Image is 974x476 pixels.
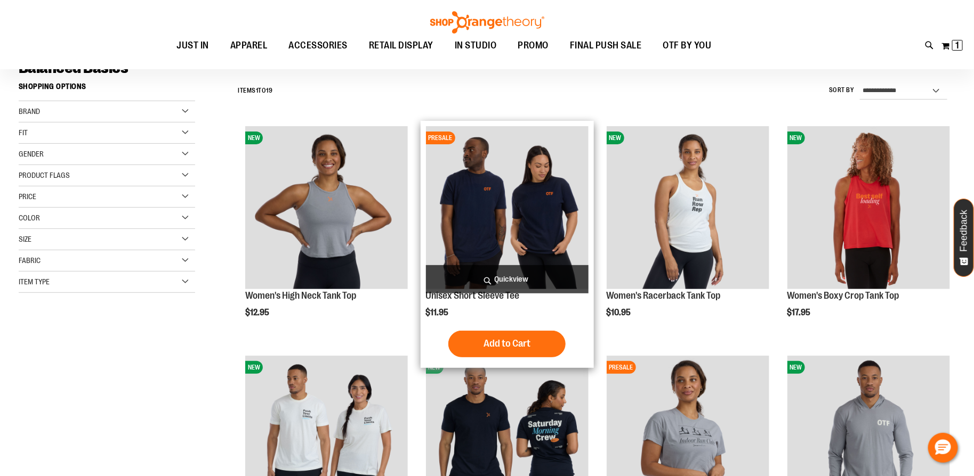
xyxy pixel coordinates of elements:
[607,290,721,301] a: Women's Racerback Tank Top
[829,86,855,95] label: Sort By
[959,210,969,252] span: Feedback
[782,121,955,344] div: product
[653,34,722,58] a: OTF BY YOU
[166,34,220,58] a: JUST IN
[607,308,633,317] span: $10.95
[256,87,259,94] span: 1
[787,126,950,290] a: Image of Womens Boxy Crop TankNEW
[607,132,624,144] span: NEW
[607,361,636,374] span: PRESALE
[426,308,450,317] span: $11.95
[426,290,520,301] a: Unisex Short Sleeve Tee
[278,34,359,58] a: ACCESSORIES
[245,290,356,301] a: Women's High Neck Tank Top
[19,192,36,201] span: Price
[245,132,263,144] span: NEW
[19,277,50,286] span: Item Type
[787,308,812,317] span: $17.95
[787,132,805,144] span: NEW
[663,34,712,58] span: OTF BY YOU
[954,199,974,277] button: Feedback - Show survey
[426,126,589,290] a: Image of Unisex Short Sleeve TeePRESALE
[245,361,263,374] span: NEW
[19,171,70,179] span: Product Flags
[787,361,805,374] span: NEW
[177,34,210,58] span: JUST IN
[426,132,455,144] span: PRESALE
[429,11,546,34] img: Shop Orangetheory
[444,34,508,58] a: IN STUDIO
[19,235,31,243] span: Size
[607,126,769,289] img: Image of Womens Racerback Tank
[928,433,958,463] button: Hello, have a question? Let’s chat.
[570,34,642,58] span: FINAL PUSH SALE
[421,121,594,367] div: product
[240,121,413,344] div: product
[448,331,566,357] button: Add to Cart
[230,34,268,58] span: APPAREL
[426,126,589,289] img: Image of Unisex Short Sleeve Tee
[19,150,44,158] span: Gender
[559,34,653,58] a: FINAL PUSH SALE
[518,34,549,58] span: PROMO
[19,107,40,116] span: Brand
[19,214,40,222] span: Color
[787,126,950,289] img: Image of Womens Boxy Crop Tank
[289,34,348,58] span: ACCESSORIES
[19,77,195,101] strong: Shopping Options
[601,121,775,344] div: product
[19,128,28,137] span: Fit
[508,34,560,58] a: PROMO
[238,83,272,99] h2: Items to
[245,126,408,290] a: Image of Womens BB High Neck Tank GreyNEW
[358,34,444,58] a: RETAIL DISPLAY
[220,34,278,58] a: APPAREL
[426,265,589,293] a: Quickview
[484,338,530,349] span: Add to Cart
[607,126,769,290] a: Image of Womens Racerback TankNEW
[369,34,433,58] span: RETAIL DISPLAY
[956,40,960,51] span: 1
[266,87,272,94] span: 19
[245,308,271,317] span: $12.95
[455,34,497,58] span: IN STUDIO
[787,290,899,301] a: Women's Boxy Crop Tank Top
[19,256,41,265] span: Fabric
[245,126,408,289] img: Image of Womens BB High Neck Tank Grey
